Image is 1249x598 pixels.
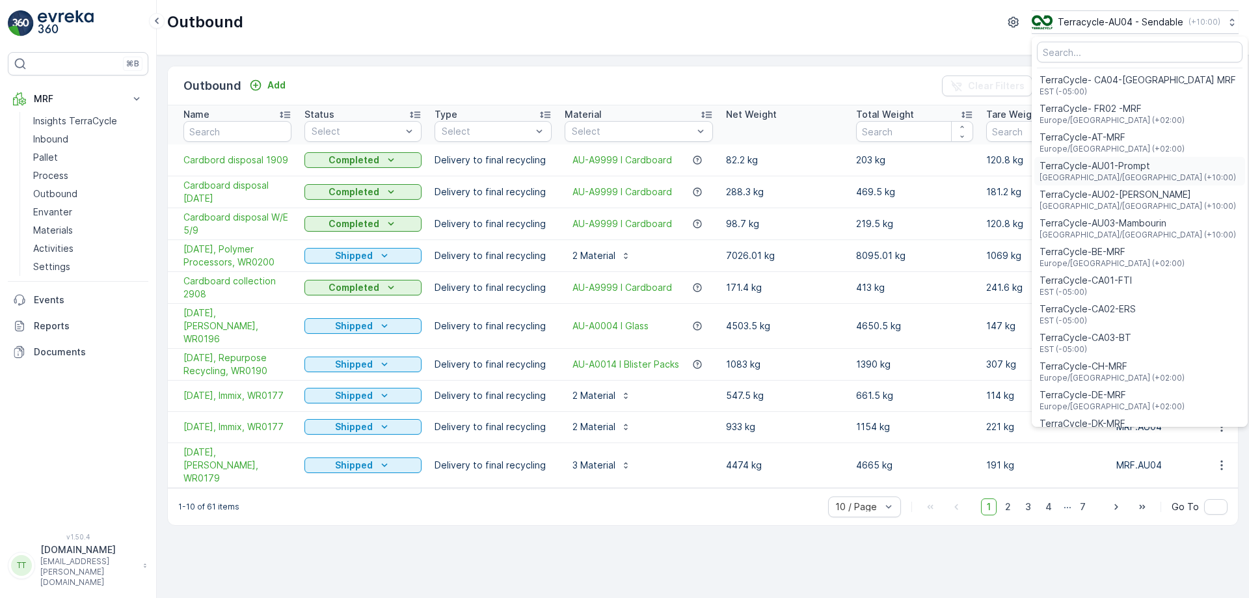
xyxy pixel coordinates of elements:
p: 120.8 kg [986,154,1103,167]
p: Delivery to final recycling [435,217,552,230]
p: Delivery to final recycling [435,154,552,167]
span: 1 [981,498,997,515]
a: AU-A0014 I Blister Packs [572,358,679,371]
p: Completed [329,217,379,230]
p: 4650.5 kg [856,319,973,333]
span: 7 [1074,498,1092,515]
p: 147 kg [986,319,1103,333]
p: Materials [33,224,73,237]
p: Select [572,125,693,138]
a: Cardboard disposal WE 12/09 [183,179,291,205]
span: Cardbord disposal 1909 [183,154,291,167]
button: Shipped [304,388,422,403]
span: TerraCycle-CA01-FTI [1040,274,1132,287]
span: Europe/[GEOGRAPHIC_DATA] (+02:00) [1040,144,1185,154]
p: ... [1064,498,1071,515]
span: TerraCycle-CA03-BT [1040,331,1131,344]
span: Europe/[GEOGRAPHIC_DATA] (+02:00) [1040,373,1185,383]
a: AU-A9999 I Cardboard [572,281,672,294]
span: [DATE], Immix, WR0177 [183,420,291,433]
button: Shipped [304,248,422,264]
span: Go To [1172,500,1199,513]
p: Shipped [335,420,373,433]
a: Materials [28,221,148,239]
p: Documents [34,346,143,359]
p: 288.3 kg [726,185,843,198]
a: Documents [8,339,148,365]
p: Activities [33,242,74,255]
a: Cardboard collection 2908 [183,275,291,301]
p: 8095.01 kg [856,249,973,262]
p: 3 Material [572,459,615,472]
button: 2 Material [565,416,639,437]
input: Search [856,121,973,142]
p: 98.7 kg [726,217,843,230]
span: [DATE], Immix, WR0177 [183,389,291,402]
p: 4503.5 kg [726,319,843,333]
p: 1083 kg [726,358,843,371]
p: 181.2 kg [986,185,1103,198]
span: 2 [999,498,1017,515]
button: TT[DOMAIN_NAME][EMAIL_ADDRESS][PERSON_NAME][DOMAIN_NAME] [8,543,148,588]
span: Cardboard disposal W/E 5/9 [183,211,291,237]
a: AU-A9999 I Cardboard [572,154,672,167]
p: 1154 kg [856,420,973,433]
span: EST (-05:00) [1040,316,1136,326]
span: [GEOGRAPHIC_DATA]/[GEOGRAPHIC_DATA] (+10:00) [1040,172,1236,183]
p: Material [565,108,602,121]
p: 307 kg [986,358,1103,371]
p: [DOMAIN_NAME] [40,543,137,556]
p: MRF [34,92,122,105]
input: Search [986,121,1103,142]
p: Inbound [33,133,68,146]
p: Shipped [335,358,373,371]
p: Terracycle-AU04 - Sendable [1058,16,1183,29]
span: EST (-05:00) [1040,344,1131,355]
p: 171.4 kg [726,281,843,294]
p: Delivery to final recycling [435,459,552,472]
span: 3 [1019,498,1037,515]
span: [DATE], Polymer Processors, WR0200 [183,243,291,269]
p: Net Weight [726,108,777,121]
p: Outbound [33,187,77,200]
p: Delivery to final recycling [435,185,552,198]
p: 120.8 kg [986,217,1103,230]
p: Shipped [335,389,373,402]
p: Status [304,108,334,121]
a: AU-A9999 I Cardboard [572,185,672,198]
p: Type [435,108,457,121]
span: TerraCycle- FR02 -MRF [1040,102,1185,115]
span: TerraCycle-DK-MRF [1040,417,1185,430]
p: Delivery to final recycling [435,319,552,333]
p: 2 Material [572,389,615,402]
button: Terracycle-AU04 - Sendable(+10:00) [1032,10,1239,34]
p: 191 kg [986,459,1103,472]
a: AU-A0004 I Glass [572,319,649,333]
span: Europe/[GEOGRAPHIC_DATA] (+02:00) [1040,401,1185,412]
p: Shipped [335,249,373,262]
ul: Menu [1032,36,1248,427]
span: [GEOGRAPHIC_DATA]/[GEOGRAPHIC_DATA] (+10:00) [1040,201,1236,211]
a: Envanter [28,203,148,221]
img: logo_light-DOdMpM7g.png [38,10,94,36]
span: 4 [1040,498,1058,515]
p: 7026.01 kg [726,249,843,262]
span: TerraCycle-DE-MRF [1040,388,1185,401]
span: EST (-05:00) [1040,87,1236,97]
img: logo [8,10,34,36]
button: Clear Filters [942,75,1032,96]
span: TerraCycle-BE-MRF [1040,245,1185,258]
p: 661.5 kg [856,389,973,402]
span: Cardboard disposal [DATE] [183,179,291,205]
p: Delivery to final recycling [435,281,552,294]
p: Settings [33,260,70,273]
p: Shipped [335,319,373,333]
p: 469.5 kg [856,185,973,198]
p: 82.2 kg [726,154,843,167]
span: Europe/[GEOGRAPHIC_DATA] (+02:00) [1040,258,1185,269]
button: 3 Material [565,455,639,476]
a: Activities [28,239,148,258]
